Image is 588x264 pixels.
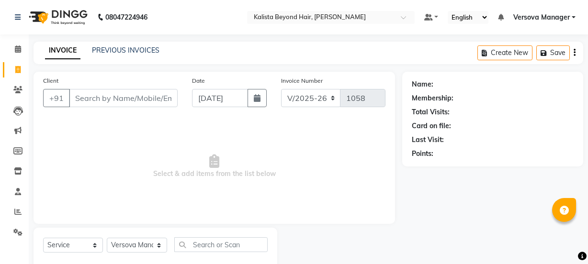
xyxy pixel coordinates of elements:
[513,12,570,22] span: Versova Manager
[548,226,578,254] iframe: chat widget
[412,79,433,89] div: Name:
[69,89,178,107] input: Search by Name/Mobile/Email/Code
[412,149,433,159] div: Points:
[412,107,450,117] div: Total Visits:
[174,237,267,252] input: Search or Scan
[412,93,453,103] div: Membership:
[43,77,58,85] label: Client
[477,45,532,60] button: Create New
[192,77,205,85] label: Date
[105,4,147,31] b: 08047224946
[45,42,80,59] a: INVOICE
[412,135,444,145] div: Last Visit:
[92,46,159,55] a: PREVIOUS INVOICES
[412,121,451,131] div: Card on file:
[43,119,385,214] span: Select & add items from the list below
[43,89,70,107] button: +91
[281,77,323,85] label: Invoice Number
[24,4,90,31] img: logo
[536,45,570,60] button: Save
